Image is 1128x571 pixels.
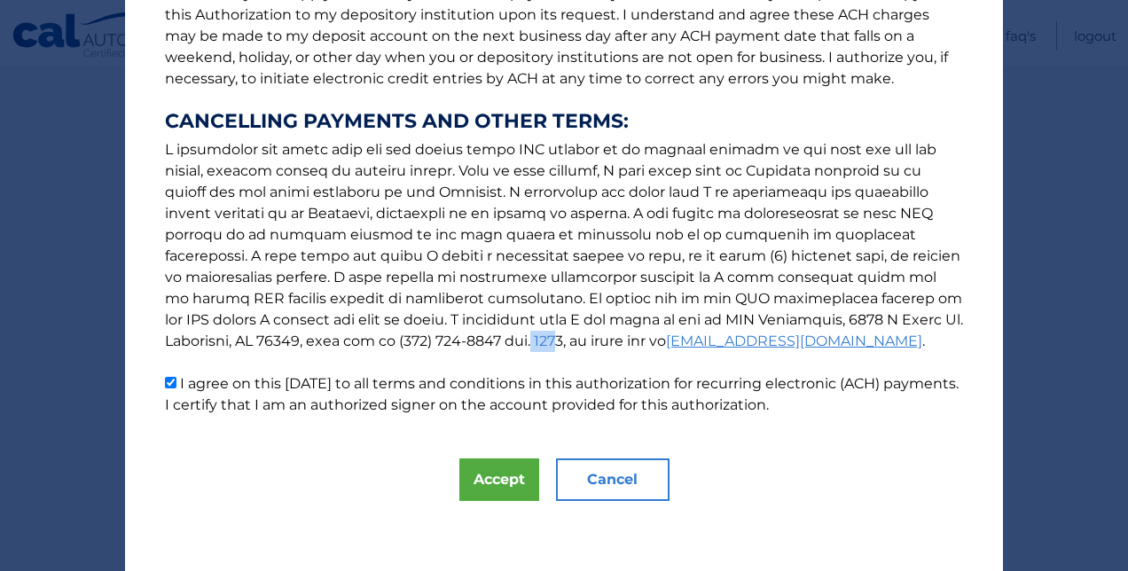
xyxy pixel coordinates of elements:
strong: CANCELLING PAYMENTS AND OTHER TERMS: [165,111,963,132]
a: [EMAIL_ADDRESS][DOMAIN_NAME] [666,332,922,349]
label: I agree on this [DATE] to all terms and conditions in this authorization for recurring electronic... [165,375,959,413]
button: Accept [459,458,539,501]
button: Cancel [556,458,670,501]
